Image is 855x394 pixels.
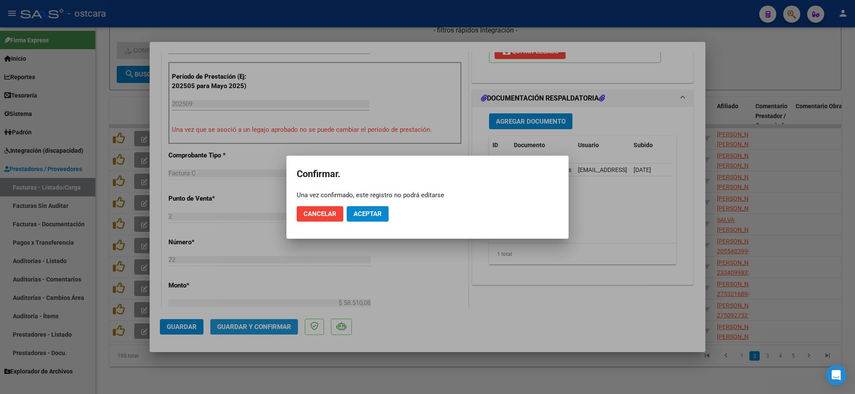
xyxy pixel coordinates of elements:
[354,210,382,218] span: Aceptar
[297,206,343,222] button: Cancelar
[347,206,389,222] button: Aceptar
[297,166,558,182] h2: Confirmar.
[826,365,846,385] div: Open Intercom Messenger
[304,210,336,218] span: Cancelar
[297,191,558,199] div: Una vez confirmado, este registro no podrá editarse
